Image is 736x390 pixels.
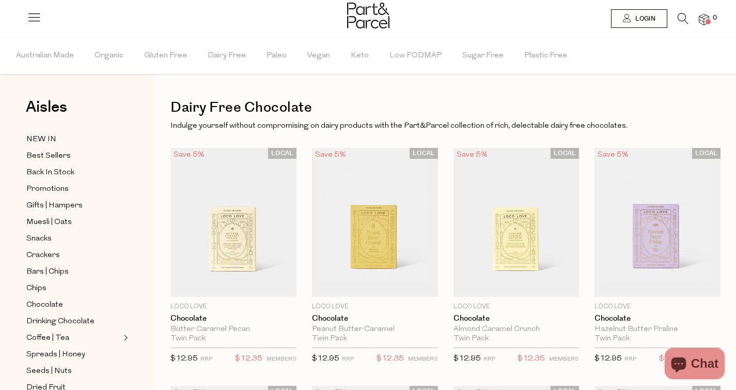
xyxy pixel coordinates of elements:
[611,9,667,28] a: Login
[26,266,69,278] span: Bars | Chips
[410,148,438,159] span: LOCAL
[26,200,83,212] span: Gifts | Hampers
[26,232,120,245] a: Snacks
[594,314,721,323] a: Chocolate
[462,38,504,74] span: Sugar Free
[267,38,287,74] span: Paleo
[26,365,120,378] a: Seeds | Nuts
[594,325,721,334] div: Hazelnut Butter Praline
[453,148,580,297] img: Chocolate
[16,38,74,74] span: Australian Made
[26,183,120,196] a: Promotions
[170,355,198,363] span: $12.95
[483,356,495,362] small: RRP
[26,150,71,162] span: Best Sellers
[26,249,60,262] span: Crackers
[26,299,63,311] span: Chocolate
[170,96,721,119] h1: Dairy Free Chocolate
[26,167,74,179] span: Back In Stock
[347,3,389,28] img: Part&Parcel
[351,38,369,74] span: Keto
[312,355,339,363] span: $12.95
[26,99,67,125] a: Aisles
[594,302,721,311] p: Loco Love
[662,348,728,382] inbox-online-store-chat: Shopify online store chat
[200,356,212,362] small: RRP
[26,133,120,146] a: NEW IN
[235,352,262,366] span: $12.35
[408,356,438,362] small: MEMBERS
[26,349,85,361] span: Spreads | Honey
[551,148,579,159] span: LOCAL
[389,38,442,74] span: Low FODMAP
[377,352,404,366] span: $12.35
[26,365,72,378] span: Seeds | Nuts
[594,334,630,343] span: Twin Pack
[26,315,120,328] a: Drinking Chocolate
[633,14,655,23] span: Login
[26,96,67,118] span: Aisles
[26,332,69,344] span: Coffee | Tea
[312,148,438,297] img: Chocolate
[453,334,489,343] span: Twin Pack
[170,325,296,334] div: Butter Caramel Pecan
[342,356,354,362] small: RRP
[26,348,120,361] a: Spreads | Honey
[26,332,120,344] a: Coffee | Tea
[170,122,628,130] span: Indulge yourself without compromising on dairy products with the Part&Parcel collection of rich, ...
[659,352,686,366] span: $12.35
[26,249,120,262] a: Crackers
[518,352,545,366] span: $12.35
[144,38,187,74] span: Gluten Free
[312,302,438,311] p: Loco Love
[26,216,72,229] span: Muesli | Oats
[26,316,95,328] span: Drinking Chocolate
[170,148,208,162] div: Save 5%
[26,133,56,146] span: NEW IN
[453,325,580,334] div: Almond Caramel Crunch
[208,38,246,74] span: Dairy Free
[170,314,296,323] a: Chocolate
[26,216,120,229] a: Muesli | Oats
[710,13,719,23] span: 0
[268,148,296,159] span: LOCAL
[692,148,721,159] span: LOCAL
[26,166,120,179] a: Back In Stock
[26,265,120,278] a: Bars | Chips
[312,148,349,162] div: Save 5%
[453,355,481,363] span: $12.95
[170,148,296,297] img: Chocolate
[170,302,296,311] p: Loco Love
[699,14,709,25] a: 0
[26,183,69,196] span: Promotions
[26,298,120,311] a: Chocolate
[312,334,347,343] span: Twin Pack
[549,356,579,362] small: MEMBERS
[312,325,438,334] div: Peanut Butter Caramel
[26,199,120,212] a: Gifts | Hampers
[26,282,120,295] a: Chips
[312,314,438,323] a: Chocolate
[594,148,721,297] img: Chocolate
[267,356,296,362] small: MEMBERS
[121,332,128,344] button: Expand/Collapse Coffee | Tea
[524,38,567,74] span: Plastic Free
[95,38,123,74] span: Organic
[26,233,52,245] span: Snacks
[170,334,206,343] span: Twin Pack
[26,149,120,162] a: Best Sellers
[624,356,636,362] small: RRP
[453,148,491,162] div: Save 5%
[453,302,580,311] p: Loco Love
[307,38,330,74] span: Vegan
[26,282,46,295] span: Chips
[594,355,622,363] span: $12.95
[594,148,632,162] div: Save 5%
[453,314,580,323] a: Chocolate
